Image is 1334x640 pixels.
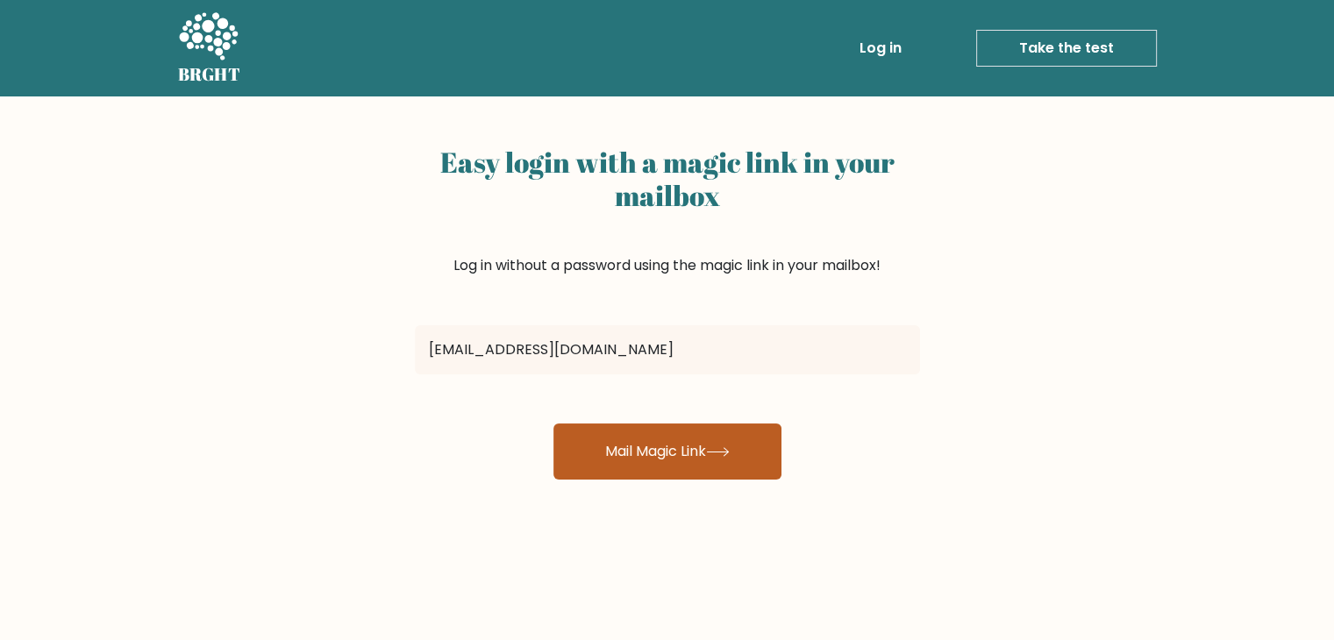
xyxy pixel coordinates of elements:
[178,64,241,85] h5: BRGHT
[178,7,241,89] a: BRGHT
[415,325,920,374] input: Email
[852,31,909,66] a: Log in
[976,30,1157,67] a: Take the test
[415,139,920,318] div: Log in without a password using the magic link in your mailbox!
[415,146,920,213] h2: Easy login with a magic link in your mailbox
[553,423,781,480] button: Mail Magic Link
